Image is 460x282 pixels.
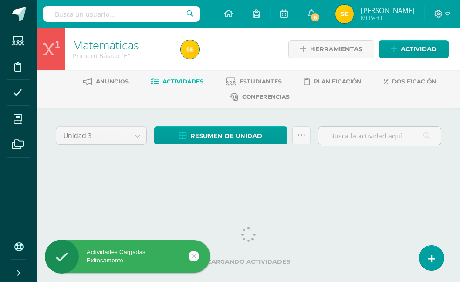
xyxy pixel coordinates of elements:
div: Actividades Cargadas Exitosamente. [45,248,210,265]
a: Estudiantes [226,74,282,89]
input: Busca un usuario... [43,6,200,22]
span: Dosificación [392,78,436,85]
span: Mi Perfil [361,14,414,22]
span: Herramientas [310,41,362,58]
span: Resumen de unidad [190,127,262,144]
span: Actividad [401,41,437,58]
h1: Matemáticas [73,38,169,51]
a: Herramientas [288,40,374,58]
span: Estudiantes [239,78,282,85]
a: Anuncios [83,74,129,89]
a: Planificación [304,74,361,89]
a: Actividades [151,74,203,89]
span: Planificación [314,78,361,85]
input: Busca la actividad aquí... [318,127,441,145]
img: 4bad093d77cd7ecf46967f1ed9d7601c.png [181,40,199,59]
span: [PERSON_NAME] [361,6,414,15]
a: Unidad 3 [56,127,146,144]
div: Primero Básico 'E' [73,51,169,60]
a: Actividad [379,40,449,58]
span: Anuncios [96,78,129,85]
a: Resumen de unidad [154,126,287,144]
span: Conferencias [242,93,290,100]
a: Matemáticas [73,37,139,53]
img: 4bad093d77cd7ecf46967f1ed9d7601c.png [335,5,354,23]
a: Conferencias [230,89,290,104]
label: Cargando actividades [56,258,441,265]
span: Actividades [162,78,203,85]
span: 6 [310,12,320,22]
a: Dosificación [384,74,436,89]
span: Unidad 3 [63,127,122,144]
